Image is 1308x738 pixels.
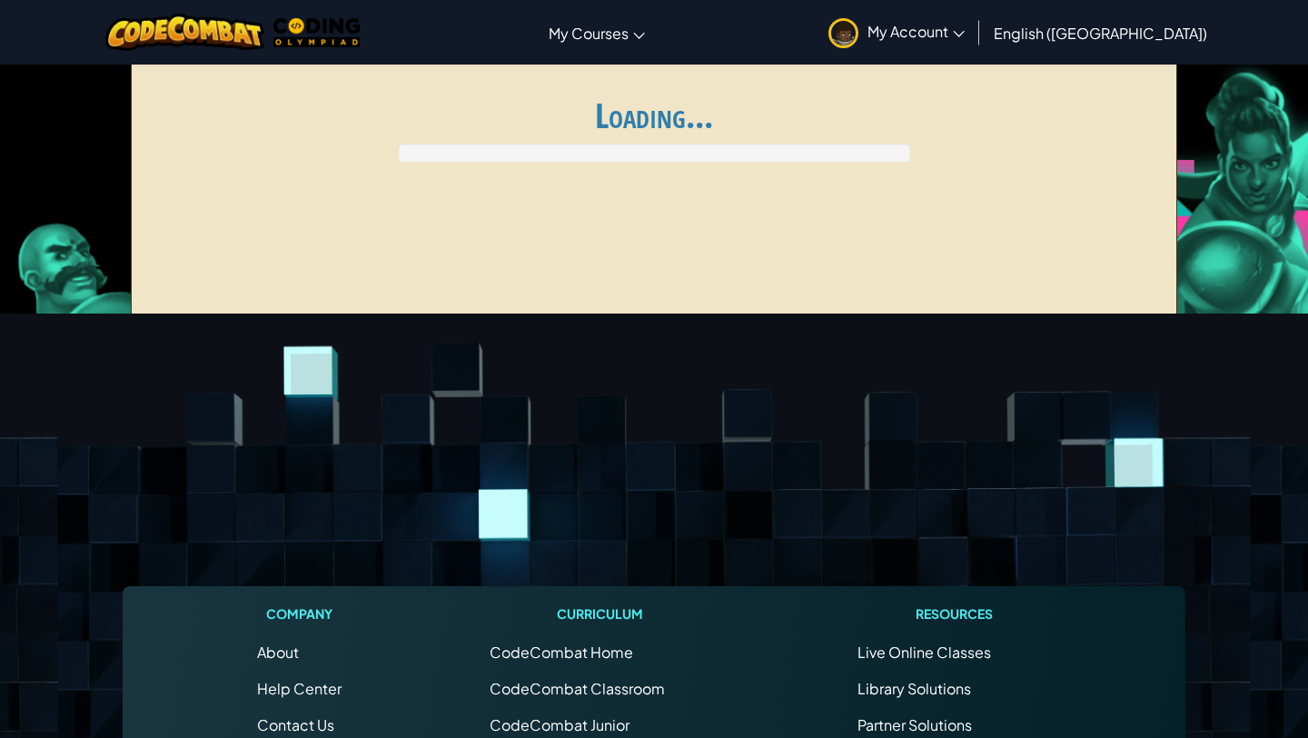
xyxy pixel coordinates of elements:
[549,24,629,43] span: My Courses
[819,4,974,61] a: My Account
[105,14,264,51] img: CodeCombat logo
[257,715,334,734] span: Contact Us
[985,8,1216,57] a: English ([GEOGRAPHIC_DATA])
[257,679,342,698] a: Help Center
[857,715,972,734] a: Partner Solutions
[490,643,633,662] span: CodeCombat Home
[994,24,1207,43] span: English ([GEOGRAPHIC_DATA])
[257,604,342,623] h1: Company
[857,643,991,662] a: Live Online Classes
[857,604,1051,623] h1: Resources
[490,604,709,623] h1: Curriculum
[273,18,361,47] img: MTO Coding Olympiad logo
[828,18,858,48] img: avatar
[490,715,629,734] a: CodeCombat Junior
[857,679,971,698] a: Library Solutions
[257,643,299,662] a: About
[490,679,665,698] a: CodeCombat Classroom
[867,22,965,41] span: My Account
[540,8,654,57] a: My Courses
[143,96,1165,135] h1: Loading...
